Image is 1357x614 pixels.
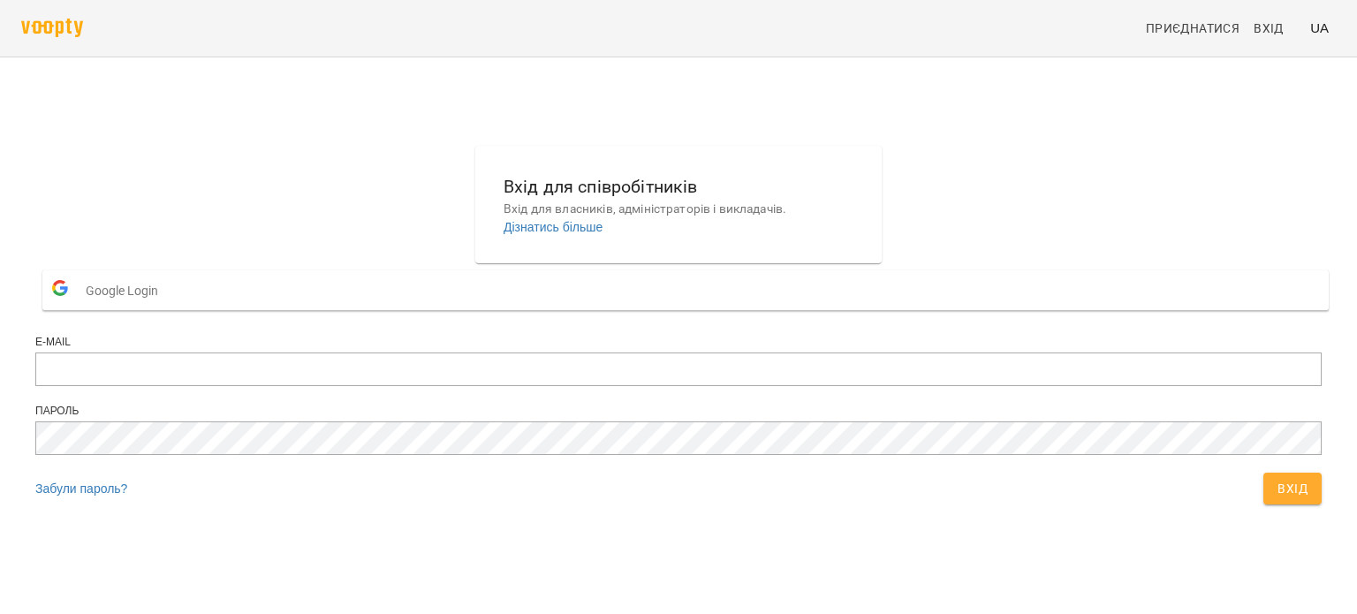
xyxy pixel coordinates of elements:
[1303,11,1336,44] button: UA
[21,19,83,37] img: voopty.png
[504,220,603,234] a: Дізнатись більше
[504,173,853,201] h6: Вхід для співробітників
[1263,473,1322,504] button: Вхід
[504,201,853,218] p: Вхід для власників, адміністраторів і викладачів.
[1139,12,1247,44] a: Приєднатися
[1146,18,1239,39] span: Приєднатися
[1310,19,1329,37] span: UA
[35,404,1322,419] div: Пароль
[35,481,127,496] a: Забули пароль?
[42,270,1329,310] button: Google Login
[35,335,1322,350] div: E-mail
[1254,18,1284,39] span: Вхід
[1277,478,1308,499] span: Вхід
[86,273,167,308] span: Google Login
[1247,12,1303,44] a: Вхід
[489,159,868,250] button: Вхід для співробітниківВхід для власників, адміністраторів і викладачів.Дізнатись більше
